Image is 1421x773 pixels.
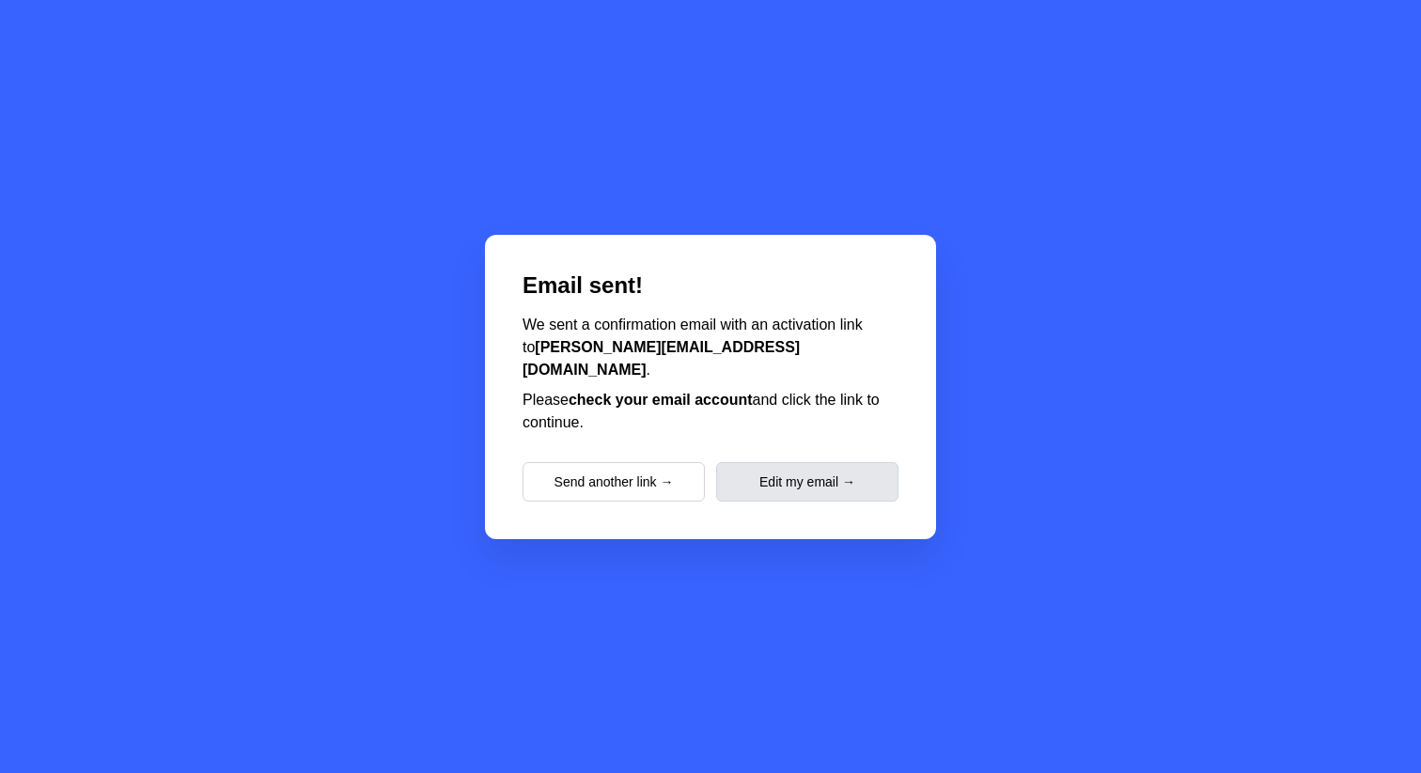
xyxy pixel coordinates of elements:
[523,272,898,299] h2: Email sent!
[569,392,753,408] strong: check your email account
[523,314,898,381] p: We sent a confirmation email with an activation link to .
[523,462,705,502] button: Send another link →
[523,339,800,378] strong: [PERSON_NAME][EMAIL_ADDRESS][DOMAIN_NAME]
[716,462,898,502] button: Edit my email →
[523,389,898,434] p: Please and click the link to continue.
